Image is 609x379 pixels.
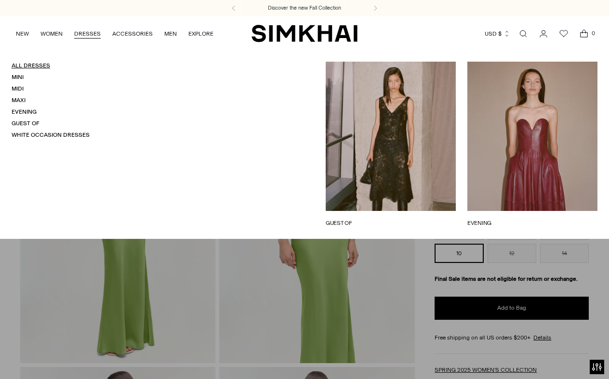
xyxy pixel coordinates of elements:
button: USD $ [485,23,510,44]
iframe: Sign Up via Text for Offers [8,342,97,371]
a: Go to the account page [534,24,553,43]
a: Wishlist [554,24,573,43]
span: 0 [589,29,597,38]
a: Open search modal [514,24,533,43]
a: Discover the new Fall Collection [268,4,341,12]
a: ACCESSORIES [112,23,153,44]
a: Open cart modal [574,24,594,43]
a: WOMEN [40,23,63,44]
a: MEN [164,23,177,44]
a: DRESSES [74,23,101,44]
a: EXPLORE [188,23,213,44]
a: SIMKHAI [252,24,357,43]
a: NEW [16,23,29,44]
